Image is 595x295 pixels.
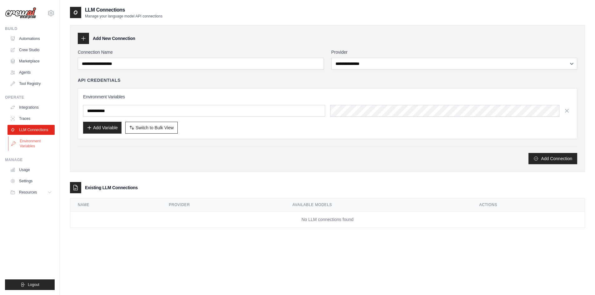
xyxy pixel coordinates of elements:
p: Manage your language model API connections [85,14,162,19]
button: Add Variable [83,122,121,134]
div: Manage [5,157,55,162]
a: Agents [7,67,55,77]
span: Logout [28,282,39,287]
a: Integrations [7,102,55,112]
a: Settings [7,176,55,186]
th: Available Models [285,199,472,211]
h3: Existing LLM Connections [85,184,138,191]
button: Add Connection [528,153,577,164]
h2: LLM Connections [85,6,162,14]
h4: API Credentials [78,77,121,83]
a: Automations [7,34,55,44]
div: Operate [5,95,55,100]
h3: Environment Variables [83,94,572,100]
button: Switch to Bulk View [125,122,178,134]
a: Traces [7,114,55,124]
a: Marketplace [7,56,55,66]
label: Provider [331,49,578,55]
a: Crew Studio [7,45,55,55]
div: Build [5,26,55,31]
label: Connection Name [78,49,324,55]
a: Tool Registry [7,79,55,89]
th: Provider [161,199,285,211]
a: Usage [7,165,55,175]
button: Logout [5,279,55,290]
button: Resources [7,187,55,197]
td: No LLM connections found [70,211,585,228]
span: Resources [19,190,37,195]
h3: Add New Connection [93,35,135,42]
a: LLM Connections [7,125,55,135]
span: Switch to Bulk View [136,125,174,131]
a: Environment Variables [8,136,55,151]
th: Actions [472,199,585,211]
th: Name [70,199,161,211]
img: Logo [5,7,36,19]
